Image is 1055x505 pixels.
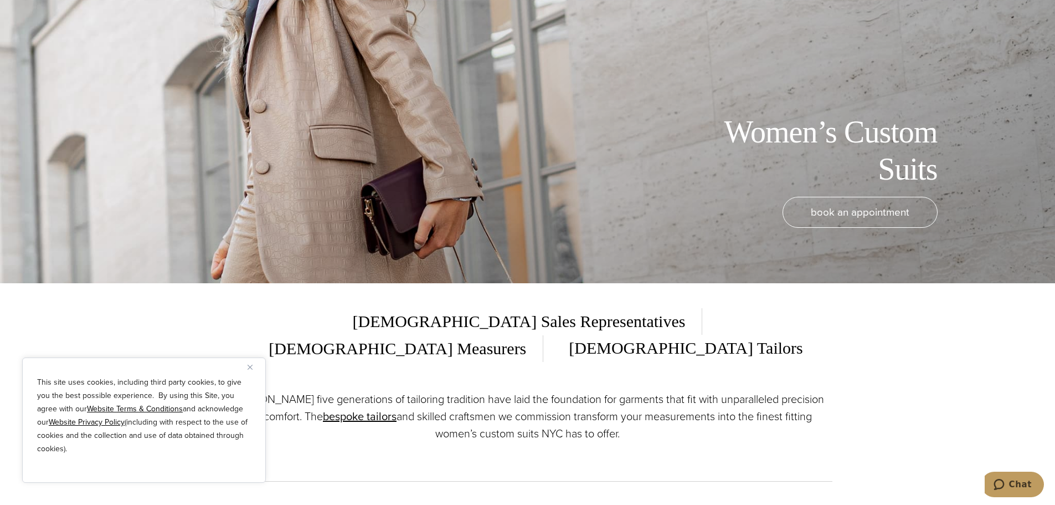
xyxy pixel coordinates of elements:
span: [DEMOGRAPHIC_DATA] Sales Representatives [353,308,703,335]
p: [PERSON_NAME] five generations of tailoring tradition have laid the foundation for garments that ... [223,391,832,442]
p: This site uses cookies, including third party cookies, to give you the best possible experience. ... [37,376,251,456]
span: [DEMOGRAPHIC_DATA] Measurers [252,335,543,362]
a: bespoke tailors [323,408,397,425]
a: book an appointment [783,197,938,228]
span: [DEMOGRAPHIC_DATA] Tailors [552,335,802,362]
button: Close [248,360,261,374]
a: Website Privacy Policy [49,416,125,428]
iframe: Opens a widget where you can chat to one of our agents [985,472,1044,499]
span: book an appointment [811,204,909,220]
a: Website Terms & Conditions [87,403,183,415]
img: Close [248,365,253,370]
h1: Women’s Custom Suits [688,114,938,188]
